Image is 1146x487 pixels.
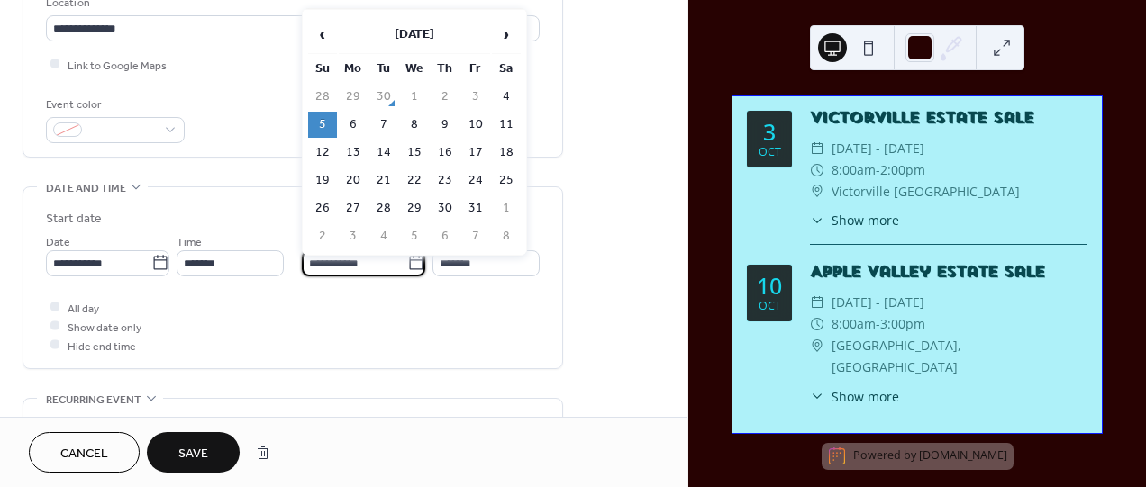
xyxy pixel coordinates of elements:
[400,223,429,249] td: 5
[308,195,337,221] td: 26
[46,95,181,114] div: Event color
[832,292,924,313] span: [DATE] - [DATE]
[431,167,459,194] td: 23
[339,140,368,166] td: 13
[431,56,459,82] th: Th
[880,159,925,181] span: 2:00pm
[60,445,108,464] span: Cancel
[369,195,398,221] td: 28
[461,195,490,221] td: 31
[810,211,824,230] div: ​
[68,56,167,75] span: Link to Google Maps
[461,84,490,110] td: 3
[400,112,429,138] td: 8
[308,167,337,194] td: 19
[876,313,880,335] span: -
[308,140,337,166] td: 12
[810,313,824,335] div: ​
[400,195,429,221] td: 29
[492,56,521,82] th: Sa
[339,56,368,82] th: Mo
[431,84,459,110] td: 2
[853,448,1007,464] div: Powered by
[810,292,824,313] div: ​
[832,335,1087,378] span: [GEOGRAPHIC_DATA], [GEOGRAPHIC_DATA]
[461,223,490,249] td: 7
[492,223,521,249] td: 8
[339,15,490,54] th: [DATE]
[339,167,368,194] td: 20
[461,140,490,166] td: 17
[400,56,429,82] th: We
[757,275,782,297] div: 10
[68,318,141,337] span: Show date only
[832,159,876,181] span: 8:00am
[492,167,521,194] td: 25
[832,181,1020,203] span: Victorville [GEOGRAPHIC_DATA]
[369,167,398,194] td: 21
[339,112,368,138] td: 6
[431,195,459,221] td: 30
[46,179,126,198] span: Date and time
[810,261,1087,283] div: Apple Valley Estate Sale
[68,337,136,356] span: Hide end time
[369,112,398,138] td: 7
[46,232,70,251] span: Date
[147,432,240,473] button: Save
[400,167,429,194] td: 22
[832,138,924,159] span: [DATE] - [DATE]
[308,56,337,82] th: Su
[400,140,429,166] td: 15
[759,147,781,158] div: Oct
[810,335,824,356] div: ​
[369,140,398,166] td: 14
[876,159,880,181] span: -
[308,223,337,249] td: 2
[46,210,102,229] div: Start date
[810,181,824,203] div: ​
[810,387,899,406] button: ​Show more
[880,313,925,335] span: 3:00pm
[492,112,521,138] td: 11
[68,299,99,318] span: All day
[461,56,490,82] th: Fr
[431,112,459,138] td: 9
[369,84,398,110] td: 30
[810,387,824,406] div: ​
[46,391,141,410] span: Recurring event
[178,445,208,464] span: Save
[29,432,140,473] button: Cancel
[832,387,899,406] span: Show more
[810,211,899,230] button: ​Show more
[832,211,899,230] span: Show more
[309,16,336,52] span: ‹
[400,84,429,110] td: 1
[339,84,368,110] td: 29
[339,223,368,249] td: 3
[177,232,202,251] span: Time
[492,195,521,221] td: 1
[308,112,337,138] td: 5
[369,223,398,249] td: 4
[810,107,1087,129] div: Victorville Estate Sale
[919,448,1007,464] a: [DOMAIN_NAME]
[431,140,459,166] td: 16
[431,223,459,249] td: 6
[308,84,337,110] td: 28
[763,121,776,143] div: 3
[369,56,398,82] th: Tu
[810,138,824,159] div: ​
[492,140,521,166] td: 18
[493,16,520,52] span: ›
[339,195,368,221] td: 27
[759,301,781,312] div: Oct
[461,112,490,138] td: 10
[810,159,824,181] div: ​
[492,84,521,110] td: 4
[832,313,876,335] span: 8:00am
[461,167,490,194] td: 24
